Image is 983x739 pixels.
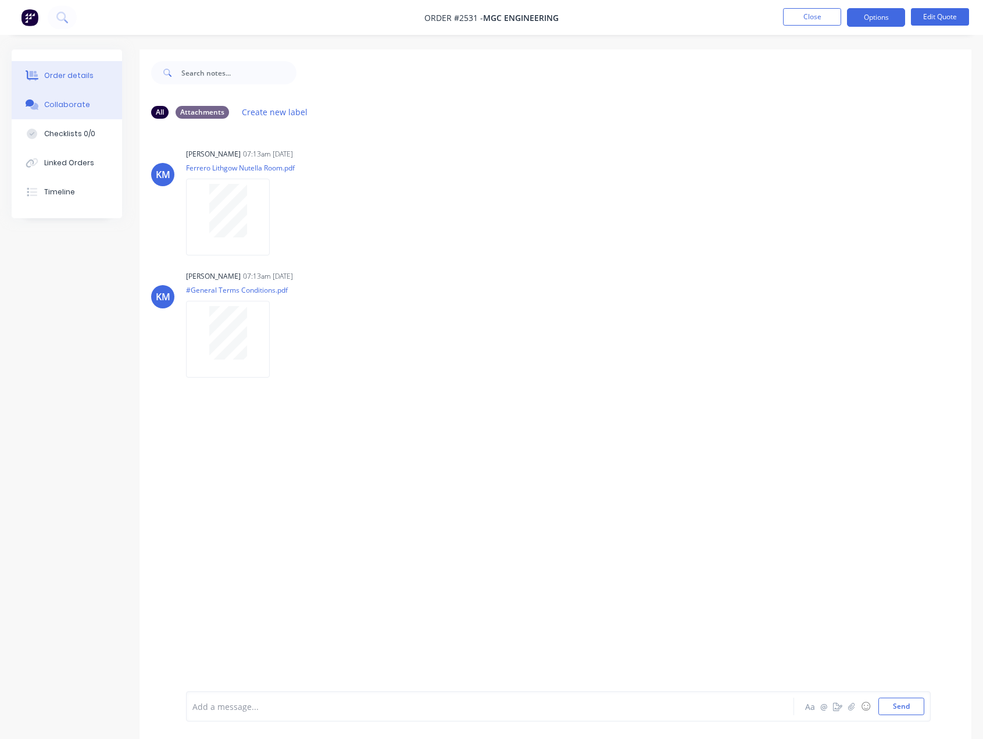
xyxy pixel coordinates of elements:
[44,158,94,168] div: Linked Orders
[12,148,122,177] button: Linked Orders
[878,698,924,715] button: Send
[44,187,75,197] div: Timeline
[12,90,122,119] button: Collaborate
[483,12,559,23] span: MGC Engineering
[186,271,241,282] div: [PERSON_NAME]
[44,70,94,81] div: Order details
[44,100,90,110] div: Collaborate
[803,699,817,713] button: Aa
[783,8,841,26] button: Close
[12,177,122,207] button: Timeline
[236,104,314,120] button: Create new label
[181,61,296,84] input: Search notes...
[156,168,170,182] div: KM
[186,163,295,173] p: Ferrero Lithgow Nutella Room.pdf
[12,61,122,90] button: Order details
[12,119,122,148] button: Checklists 0/0
[243,149,293,159] div: 07:13am [DATE]
[424,12,483,23] span: Order #2531 -
[911,8,969,26] button: Edit Quote
[21,9,38,26] img: Factory
[847,8,905,27] button: Options
[44,129,95,139] div: Checklists 0/0
[817,699,831,713] button: @
[243,271,293,282] div: 07:13am [DATE]
[186,285,288,295] p: #General Terms Conditions.pdf
[859,699,873,713] button: ☺
[186,149,241,159] div: [PERSON_NAME]
[156,290,170,304] div: KM
[176,106,229,119] div: Attachments
[151,106,169,119] div: All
